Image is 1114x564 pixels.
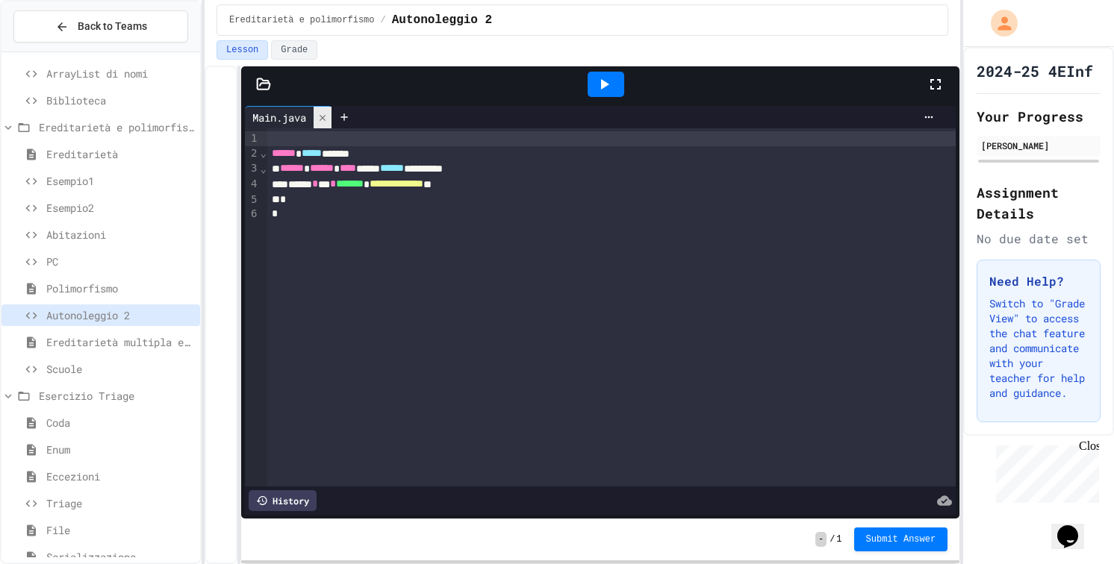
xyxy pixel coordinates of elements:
[46,522,194,538] span: File
[6,6,103,95] div: Chat with us now!Close
[46,415,194,430] span: Coda
[260,147,267,159] span: Fold line
[249,490,317,511] div: History
[989,272,1088,290] h3: Need Help?
[975,6,1021,40] div: My Account
[78,19,147,34] span: Back to Teams
[245,177,260,192] div: 4
[217,40,268,60] button: Lesson
[46,442,194,457] span: Enum
[46,66,194,81] span: ArrayList di nomi
[990,439,1099,503] iframe: chat widget
[981,139,1096,152] div: [PERSON_NAME]
[229,14,374,26] span: Ereditarietà e polimorfismo
[46,334,194,350] span: Ereditarietà multipla e interfacce
[46,495,194,511] span: Triage
[245,207,260,222] div: 6
[245,131,260,146] div: 1
[46,254,194,269] span: PC
[1051,504,1099,549] iframe: chat widget
[39,388,194,404] span: Esercizio Triage
[245,106,332,128] div: Main.java
[46,469,194,484] span: Eccezioni
[46,146,194,162] span: Ereditarietà
[989,296,1088,401] p: Switch to "Grade View" to access the chat feature and communicate with your teacher for help and ...
[46,361,194,377] span: Scuole
[13,10,188,43] button: Back to Teams
[46,173,194,189] span: Esempio1
[977,182,1101,224] h2: Assignment Details
[245,146,260,162] div: 2
[46,200,194,216] span: Esempio2
[815,532,827,547] span: -
[977,230,1101,248] div: No due date set
[46,227,194,242] span: Abitazioni
[245,192,260,207] div: 5
[260,163,267,175] span: Fold line
[46,307,194,323] span: Autonoleggio 2
[392,11,492,29] span: Autonoleggio 2
[46,281,194,296] span: Polimorfismo
[830,533,835,545] span: /
[245,110,314,125] div: Main.java
[39,119,194,135] span: Ereditarietà e polimorfismo
[271,40,317,60] button: Grade
[854,527,948,551] button: Submit Answer
[836,533,841,545] span: 1
[46,93,194,108] span: Biblioteca
[977,106,1101,127] h2: Your Progress
[245,161,260,177] div: 3
[977,60,1093,81] h1: 2024-25 4EInf
[381,14,386,26] span: /
[866,533,936,545] span: Submit Answer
